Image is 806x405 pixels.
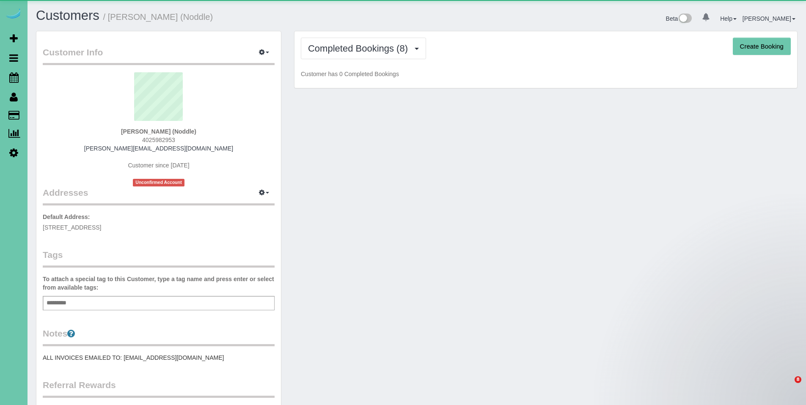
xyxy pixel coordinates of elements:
[666,15,692,22] a: Beta
[777,376,798,397] iframe: Intercom live chat
[43,213,90,221] label: Default Address:
[43,379,275,398] legend: Referral Rewards
[795,376,801,383] span: 8
[43,327,275,346] legend: Notes
[301,38,426,59] button: Completed Bookings (8)
[128,162,189,169] span: Customer since [DATE]
[5,8,22,20] img: Automaid Logo
[43,353,275,362] pre: ALL INVOICES EMAILED TO: [EMAIL_ADDRESS][DOMAIN_NAME]
[84,145,233,152] a: [PERSON_NAME][EMAIL_ADDRESS][DOMAIN_NAME]
[133,179,184,186] span: Unconfirmed Account
[720,15,737,22] a: Help
[733,38,791,55] button: Create Booking
[43,275,275,292] label: To attach a special tag to this Customer, type a tag name and press enter or select from availabl...
[36,8,99,23] a: Customers
[43,224,101,231] span: [STREET_ADDRESS]
[43,249,275,268] legend: Tags
[678,14,692,25] img: New interface
[121,128,196,135] strong: [PERSON_NAME] (Noddle)
[142,137,175,143] span: 4025982953
[301,70,791,78] p: Customer has 0 Completed Bookings
[308,43,412,54] span: Completed Bookings (8)
[743,15,795,22] a: [PERSON_NAME]
[43,46,275,65] legend: Customer Info
[103,12,213,22] small: / [PERSON_NAME] (Noddle)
